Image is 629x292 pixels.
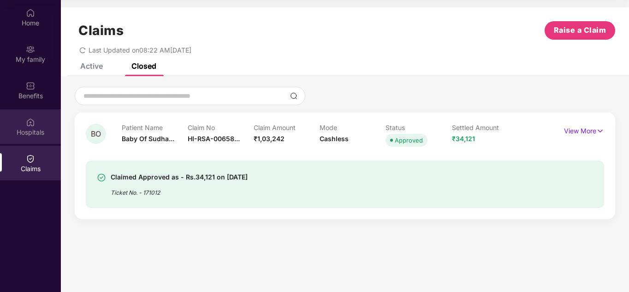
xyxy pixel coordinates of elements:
p: Claim No [188,124,254,131]
span: Cashless [320,135,349,143]
p: Status [386,124,451,131]
span: HI-RSA-00658... [188,135,240,143]
img: svg+xml;base64,PHN2ZyB4bWxucz0iaHR0cDovL3d3dy53My5vcmcvMjAwMC9zdmciIHdpZHRoPSIxNyIgaGVpZ2h0PSIxNy... [596,126,604,136]
div: Active [80,61,103,71]
span: ₹1,03,242 [254,135,285,143]
div: Closed [131,61,156,71]
div: Ticket No. - 171012 [111,183,248,197]
img: svg+xml;base64,PHN2ZyBpZD0iU2VhcmNoLTMyeDMyIiB4bWxucz0iaHR0cDovL3d3dy53My5vcmcvMjAwMC9zdmciIHdpZH... [290,92,297,100]
p: Settled Amount [452,124,518,131]
span: Last Updated on 08:22 AM[DATE] [89,46,191,54]
img: svg+xml;base64,PHN2ZyBpZD0iQ2xhaW0iIHhtbG5zPSJodHRwOi8vd3d3LnczLm9yZy8yMDAwL3N2ZyIgd2lkdGg9IjIwIi... [26,154,35,163]
p: Mode [320,124,386,131]
button: Raise a Claim [545,21,615,40]
p: Claim Amount [254,124,320,131]
div: Claimed Approved as - Rs.34,121 on [DATE] [111,172,248,183]
h1: Claims [78,23,124,38]
div: Approved [395,136,423,145]
p: View More [564,124,604,136]
img: svg+xml;base64,PHN2ZyBpZD0iSG9tZSIgeG1sbnM9Imh0dHA6Ly93d3cudzMub3JnLzIwMDAvc3ZnIiB3aWR0aD0iMjAiIG... [26,8,35,18]
span: ₹34,121 [452,135,475,143]
img: svg+xml;base64,PHN2ZyBpZD0iQmVuZWZpdHMiIHhtbG5zPSJodHRwOi8vd3d3LnczLm9yZy8yMDAwL3N2ZyIgd2lkdGg9Ij... [26,81,35,90]
p: Patient Name [122,124,188,131]
span: Raise a Claim [554,24,606,36]
img: svg+xml;base64,PHN2ZyB3aWR0aD0iMjAiIGhlaWdodD0iMjAiIHZpZXdCb3g9IjAgMCAyMCAyMCIgZmlsbD0ibm9uZSIgeG... [26,45,35,54]
span: Baby Of Sudha... [122,135,174,143]
span: redo [79,46,86,54]
span: BO [91,130,101,138]
img: svg+xml;base64,PHN2ZyBpZD0iSG9zcGl0YWxzIiB4bWxucz0iaHR0cDovL3d3dy53My5vcmcvMjAwMC9zdmciIHdpZHRoPS... [26,118,35,127]
img: svg+xml;base64,PHN2ZyBpZD0iU3VjY2Vzcy0zMngzMiIgeG1sbnM9Imh0dHA6Ly93d3cudzMub3JnLzIwMDAvc3ZnIiB3aW... [97,173,106,182]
